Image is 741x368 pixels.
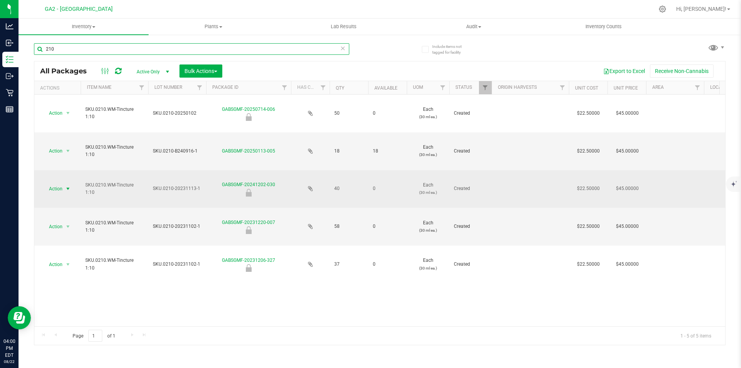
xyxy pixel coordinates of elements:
[42,183,63,194] span: Action
[135,81,148,94] a: Filter
[205,113,292,121] div: Newly Received
[205,226,292,234] div: Newly Received
[42,259,63,270] span: Action
[411,265,445,272] p: (30 ml ea.)
[575,23,632,30] span: Inventory Counts
[6,72,14,80] inline-svg: Outbound
[222,220,275,225] a: GABSGMF-20231220-007
[612,221,643,232] span: $45.00000
[334,261,364,268] span: 37
[413,85,423,90] a: UOM
[569,208,607,246] td: $22.50000
[42,221,63,232] span: Action
[153,110,201,117] span: SKU.0210-20250102
[411,189,445,196] p: (30 ml ea.)
[3,338,15,359] p: 04:00 PM EDT
[612,146,643,157] span: $45.00000
[205,189,292,197] div: Newly Received
[334,148,364,155] span: 18
[569,132,607,170] td: $22.50000
[45,6,113,12] span: GA2 - [GEOGRAPHIC_DATA]
[222,182,275,187] a: GABSGMF-20241202-030
[658,5,667,13] div: Manage settings
[153,148,201,155] span: SKU.0210-B240916-1
[40,85,78,91] div: Actions
[291,81,330,95] th: Has COA
[373,148,402,155] span: 18
[85,181,144,196] span: SKU.0210.WM-Tincture 1:10
[334,185,364,192] span: 40
[373,223,402,230] span: 0
[612,108,643,119] span: $45.00000
[598,64,650,78] button: Export to Excel
[373,185,402,192] span: 0
[66,330,122,342] span: Page of 1
[411,257,445,271] span: Each
[411,144,445,158] span: Each
[317,81,330,94] a: Filter
[63,108,73,119] span: select
[455,85,472,90] a: Status
[85,106,144,120] span: SKU.0210.WM-Tincture 1:10
[373,110,402,117] span: 0
[569,246,607,283] td: $22.50000
[42,146,63,156] span: Action
[320,23,367,30] span: Lab Results
[63,183,73,194] span: select
[556,81,569,94] a: Filter
[373,261,402,268] span: 0
[63,259,73,270] span: select
[374,85,398,91] a: Available
[193,81,206,94] a: Filter
[153,261,201,268] span: SKU.0210-20231102-1
[409,19,539,35] a: Audit
[6,22,14,30] inline-svg: Analytics
[676,6,726,12] span: Hi, [PERSON_NAME]!
[334,110,364,117] span: 50
[454,261,487,268] span: Created
[212,85,239,90] a: Package ID
[6,56,14,63] inline-svg: Inventory
[85,257,144,271] span: SKU.0210.WM-Tincture 1:10
[411,181,445,196] span: Each
[614,85,638,91] a: Unit Price
[498,85,537,90] a: Origin Harvests
[8,306,31,329] iframe: Resource center
[88,330,102,342] input: 1
[652,85,664,90] a: Area
[411,227,445,234] p: (30 ml ea.)
[454,148,487,155] span: Created
[612,183,643,194] span: $45.00000
[19,19,149,35] a: Inventory
[569,170,607,208] td: $22.50000
[179,64,222,78] button: Bulk Actions
[85,144,144,158] span: SKU.0210.WM-Tincture 1:10
[575,85,598,91] a: Unit Cost
[40,67,95,75] span: All Packages
[479,81,492,94] a: Filter
[612,259,643,270] span: $45.00000
[454,110,487,117] span: Created
[6,89,14,97] inline-svg: Retail
[19,23,149,30] span: Inventory
[674,330,717,341] span: 1 - 5 of 5 items
[42,108,63,119] span: Action
[650,64,714,78] button: Receive Non-Cannabis
[222,107,275,112] a: GABSGMF-20250714-006
[539,19,669,35] a: Inventory Counts
[340,43,345,53] span: Clear
[411,106,445,120] span: Each
[454,223,487,230] span: Created
[3,359,15,365] p: 08/22
[411,151,445,158] p: (30 ml ea.)
[153,185,201,192] span: SKU.0210-20231113-1
[222,148,275,154] a: GABSGMF-20250113-005
[34,43,349,55] input: Search Package ID, Item Name, SKU, Lot or Part Number...
[279,19,409,35] a: Lab Results
[63,221,73,232] span: select
[411,219,445,234] span: Each
[87,85,112,90] a: Item Name
[6,39,14,47] inline-svg: Inbound
[184,68,217,74] span: Bulk Actions
[436,81,449,94] a: Filter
